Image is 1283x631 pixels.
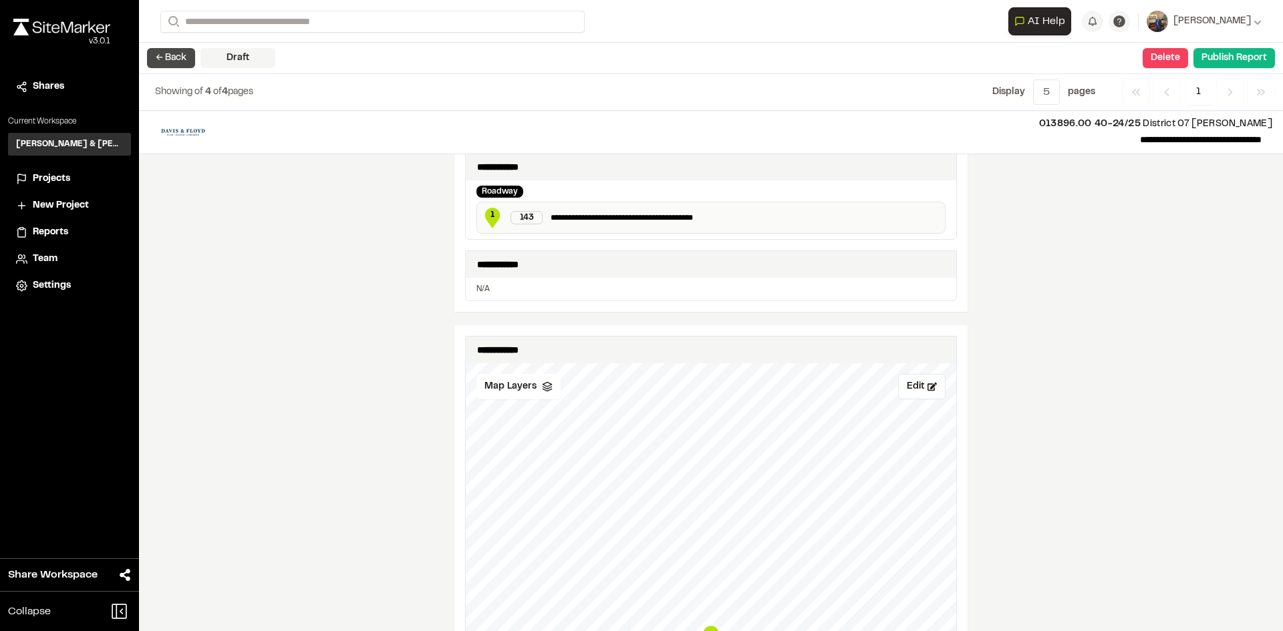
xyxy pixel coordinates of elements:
span: 013896.00 40-24/25 [1039,120,1141,128]
span: Showing of [155,88,205,96]
img: file [150,122,217,143]
div: Open AI Assistant [1008,7,1077,35]
button: ← Back [147,48,195,68]
div: Roadway [476,186,523,198]
p: Display [992,85,1025,99]
p: District 07 [PERSON_NAME] [227,117,1272,132]
button: Search [160,11,184,33]
button: 5 [1033,79,1060,105]
a: Team [16,252,123,266]
button: Delete [1143,48,1188,68]
span: Share Workspace [8,567,98,583]
p: of pages [155,85,253,99]
a: Reports [16,225,123,240]
span: 4 [222,88,228,96]
div: Draft [200,48,275,68]
span: Settings [33,278,71,293]
span: 4 [205,88,211,96]
span: Projects [33,172,70,186]
a: Shares [16,79,123,94]
img: rebrand.png [13,19,110,35]
span: 1 [1186,79,1211,105]
nav: Navigation [1122,79,1275,105]
span: AI Help [1028,13,1065,29]
h3: [PERSON_NAME] & [PERSON_NAME] Inc. [16,138,123,150]
p: Current Workspace [8,116,131,128]
span: Team [33,252,57,266]
button: Publish Report [1193,48,1275,68]
span: Collapse [8,604,51,620]
p: page s [1068,85,1095,99]
a: New Project [16,198,123,213]
img: User [1147,11,1168,32]
button: Open AI Assistant [1008,7,1071,35]
p: N/A [476,283,946,295]
span: Reports [33,225,68,240]
div: 143 [511,211,543,224]
a: Settings [16,278,123,293]
a: Projects [16,172,123,186]
button: Edit [898,374,946,399]
span: New Project [33,198,89,213]
span: [PERSON_NAME] [1173,14,1251,29]
span: 1 [482,209,503,221]
div: Oh geez...please don't... [13,35,110,47]
span: Map Layers [484,379,537,394]
button: [PERSON_NAME] [1147,11,1262,32]
span: Shares [33,79,64,94]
